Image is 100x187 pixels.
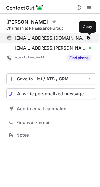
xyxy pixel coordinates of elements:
[6,26,96,31] div: Chairman at Renaissance Group
[17,106,67,111] span: Add to email campaign
[16,132,94,138] span: Notes
[6,73,96,84] button: save-profile-one-click
[6,131,96,139] button: Notes
[6,88,96,99] button: AI write personalized message
[6,103,96,114] button: Add to email campaign
[17,76,85,81] div: Save to List / ATS / CRM
[6,118,96,127] button: Find work email
[16,120,94,125] span: Find work email
[15,45,87,51] span: [EMAIL_ADDRESS][PERSON_NAME][DOMAIN_NAME]
[67,55,91,61] button: Reveal Button
[17,91,84,96] span: AI write personalized message
[6,4,44,11] img: ContactOut v5.3.10
[6,19,48,25] div: [PERSON_NAME]
[15,35,87,41] span: [EMAIL_ADDRESS][DOMAIN_NAME]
